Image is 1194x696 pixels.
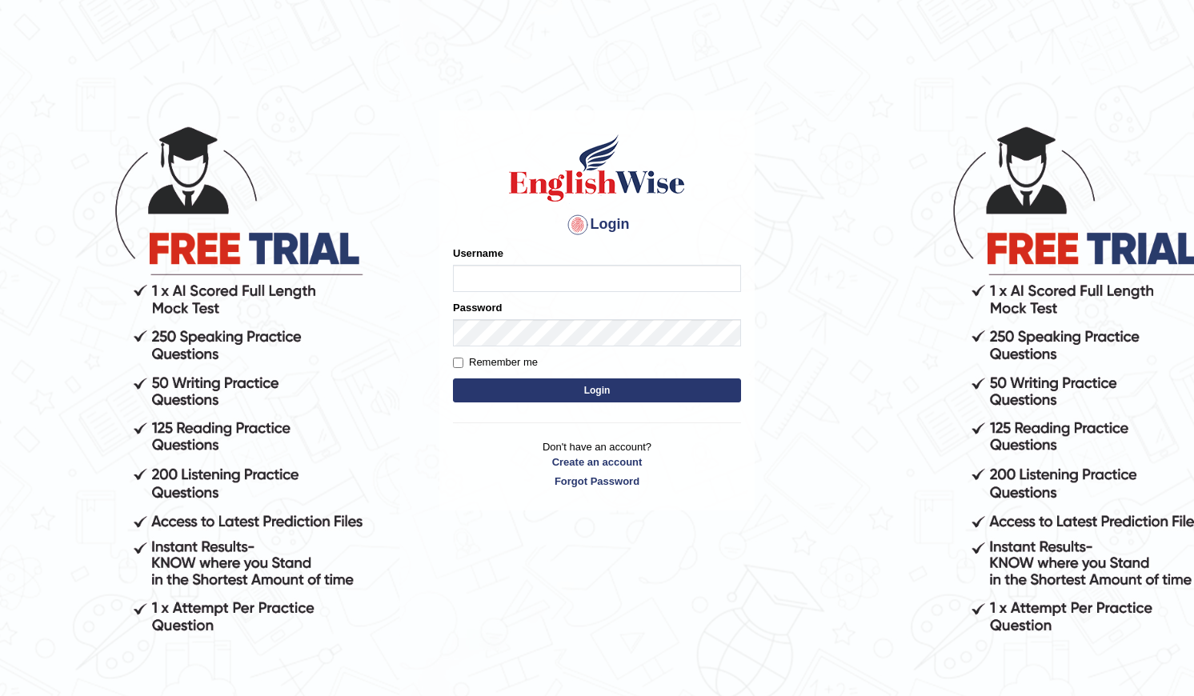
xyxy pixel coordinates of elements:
button: Login [453,378,741,402]
img: Logo of English Wise sign in for intelligent practice with AI [506,132,688,204]
label: Remember me [453,354,538,370]
a: Create an account [453,454,741,470]
label: Password [453,300,502,315]
p: Don't have an account? [453,439,741,489]
input: Remember me [453,358,463,368]
h4: Login [453,212,741,238]
a: Forgot Password [453,474,741,489]
label: Username [453,246,503,261]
